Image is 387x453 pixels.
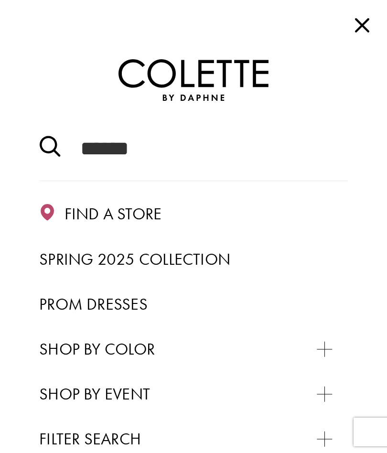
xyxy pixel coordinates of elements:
[39,116,348,181] input: Search
[39,248,230,270] span: Spring 2025 Collection
[39,291,348,317] a: Prom Dresses
[64,203,162,224] span: Find a store
[39,116,348,181] div: Search form
[351,14,373,36] span: Close Main Navbar
[39,246,348,272] a: Spring 2025 Collection
[118,59,268,100] a: Colette by Daphne Homepage
[39,293,148,314] span: Prom Dresses
[118,59,268,100] img: Colette by Daphne
[39,201,348,227] a: Find a store
[39,132,60,165] button: Submit Search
